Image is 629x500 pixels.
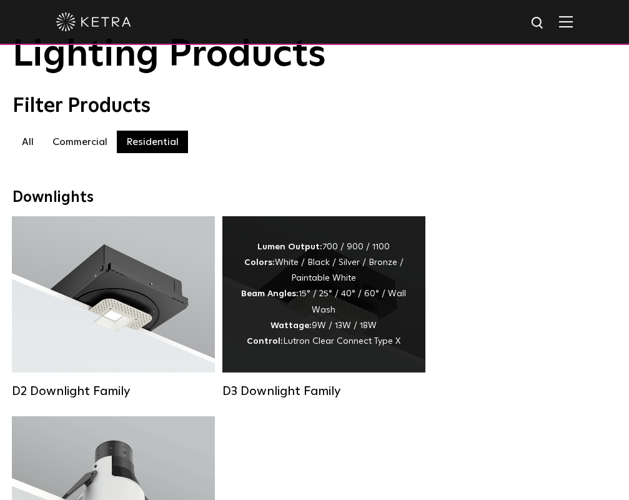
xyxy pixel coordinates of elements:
[12,94,617,118] div: Filter Products
[559,16,573,27] img: Hamburger%20Nav.svg
[12,131,43,153] label: All
[222,384,425,399] div: D3 Downlight Family
[43,131,117,153] label: Commercial
[12,216,215,397] a: D2 Downlight Family Lumen Output:1200Colors:White / Black / Gloss Black / Silver / Bronze / Silve...
[12,36,326,74] span: Lighting Products
[257,242,322,251] strong: Lumen Output:
[56,12,131,31] img: ketra-logo-2019-white
[530,16,546,31] img: search icon
[12,384,215,399] div: D2 Downlight Family
[241,239,407,349] div: 700 / 900 / 1100 White / Black / Silver / Bronze / Paintable White 15° / 25° / 40° / 60° / Wall W...
[12,189,617,207] div: Downlights
[244,258,275,267] strong: Colors:
[247,337,283,346] strong: Control:
[283,337,400,346] span: Lutron Clear Connect Type X
[241,289,299,298] strong: Beam Angles:
[117,131,188,153] label: Residential
[222,216,425,397] a: D3 Downlight Family Lumen Output:700 / 900 / 1100Colors:White / Black / Silver / Bronze / Paintab...
[270,321,312,330] strong: Wattage:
